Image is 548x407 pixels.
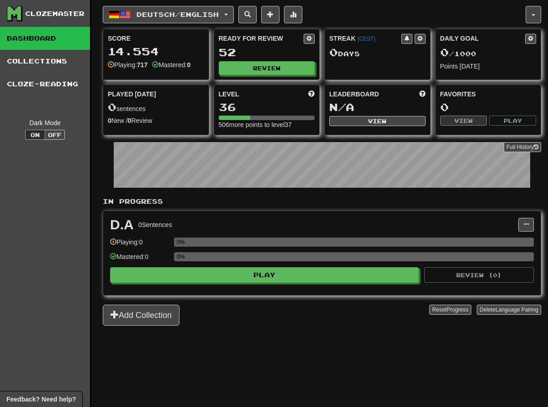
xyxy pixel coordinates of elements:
[137,61,148,69] strong: 717
[110,238,169,253] div: Playing: 0
[440,46,449,58] span: 0
[447,307,469,313] span: Progress
[440,34,526,44] div: Daily Goal
[103,6,234,23] button: Deutsch/English
[108,90,156,99] span: Played [DATE]
[25,9,84,18] div: Clozemaster
[419,90,426,99] span: This week in points, UTC
[261,6,279,23] button: Add sentence to collection
[440,62,537,71] div: Points [DATE]
[284,6,302,23] button: More stats
[110,267,419,283] button: Play
[103,305,179,326] button: Add Collection
[103,197,541,206] p: In Progress
[219,90,239,99] span: Level
[137,11,219,18] span: Deutsch / English
[219,61,315,75] button: Review
[25,130,45,140] button: On
[329,47,426,58] div: Day s
[6,395,76,404] span: Open feedback widget
[110,218,134,232] div: D.A
[110,252,169,267] div: Mastered: 0
[440,101,537,113] div: 0
[495,307,538,313] span: Language Pairing
[7,118,83,127] div: Dark Mode
[489,116,536,126] button: Play
[440,90,537,99] div: Favorites
[219,120,315,129] div: 506 more points to level 37
[219,34,304,43] div: Ready for Review
[152,60,190,69] div: Mastered:
[45,130,65,140] button: Off
[108,34,204,43] div: Score
[138,220,172,229] div: 0 Sentences
[108,117,111,124] strong: 0
[238,6,257,23] button: Search sentences
[108,60,148,69] div: Playing:
[219,101,315,113] div: 36
[504,142,541,152] a: Full History
[429,305,471,315] button: ResetProgress
[329,34,401,43] div: Streak
[329,46,338,58] span: 0
[219,47,315,58] div: 52
[440,50,476,58] span: / 1000
[329,116,426,126] button: View
[440,116,487,126] button: View
[357,36,375,42] a: (CEST)
[424,267,534,283] button: Review (0)
[187,61,190,69] strong: 0
[329,90,379,99] span: Leaderboard
[308,90,315,99] span: Score more points to level up
[108,116,204,125] div: New / Review
[108,46,204,57] div: 14.554
[128,117,132,124] strong: 0
[108,100,116,113] span: 0
[108,101,204,113] div: sentences
[329,100,354,113] span: N/A
[477,305,541,315] button: DeleteLanguage Pairing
